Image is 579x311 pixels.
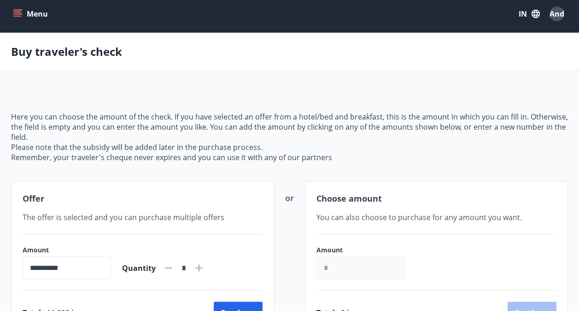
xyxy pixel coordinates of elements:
button: And [546,3,568,25]
button: IN [515,6,544,22]
font: Menu [27,9,48,19]
span: Choose amount [316,193,382,204]
font: IN [519,9,527,19]
button: menu [11,6,52,22]
p: Buy traveler's check [11,44,122,60]
p: Here you can choose the amount of the check. If you have selected an offer from a hotel/bed and b... [11,112,568,142]
span: Quantity [122,263,156,273]
span: Offer [23,193,44,204]
label: Amount [316,245,414,255]
span: And [550,9,564,19]
span: The offer is selected and you can purchase multiple offers [23,212,224,222]
label: Amount [23,245,111,255]
span: or [285,192,294,203]
p: Remember, your traveler's cheque never expires and you can use it with any of our partners [11,152,568,162]
p: Please note that the subsidy will be added later in the purchase process. [11,142,568,152]
span: You can also choose to purchase for any amount you want. [316,212,522,222]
